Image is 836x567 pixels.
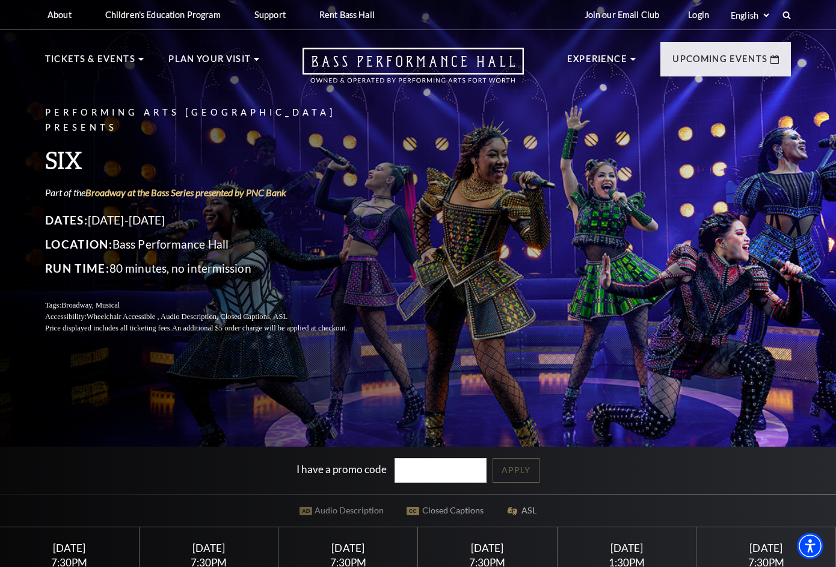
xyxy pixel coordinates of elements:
[45,311,376,323] p: Accessibility:
[711,542,821,554] div: [DATE]
[61,301,120,309] span: Broadway, Musical
[45,235,376,254] p: Bass Performance Hall
[105,10,221,20] p: Children's Education Program
[672,52,767,73] p: Upcoming Events
[45,300,376,311] p: Tags:
[728,10,771,21] select: Select:
[168,52,251,73] p: Plan Your Visit
[293,542,403,554] div: [DATE]
[297,463,387,476] label: I have a promo code
[254,10,286,20] p: Support
[45,323,376,334] p: Price displayed includes all ticketing fees.
[172,324,347,332] span: An additional $5 order charge will be applied at checkout.
[45,261,109,275] span: Run Time:
[45,259,376,278] p: 80 minutes, no intermission
[45,52,135,73] p: Tickets & Events
[14,542,124,554] div: [DATE]
[45,211,376,230] p: [DATE]-[DATE]
[45,237,112,251] span: Location:
[45,144,376,175] h3: SIX
[85,187,286,198] a: Broadway at the Bass Series presented by PNC Bank
[432,542,542,554] div: [DATE]
[45,105,376,135] p: Performing Arts [GEOGRAPHIC_DATA] Presents
[87,312,287,321] span: Wheelchair Accessible , Audio Description, Closed Captions, ASL
[567,52,627,73] p: Experience
[319,10,375,20] p: Rent Bass Hall
[797,533,823,559] div: Accessibility Menu
[48,10,72,20] p: About
[45,213,88,227] span: Dates:
[153,542,263,554] div: [DATE]
[45,186,376,199] p: Part of the
[571,542,681,554] div: [DATE]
